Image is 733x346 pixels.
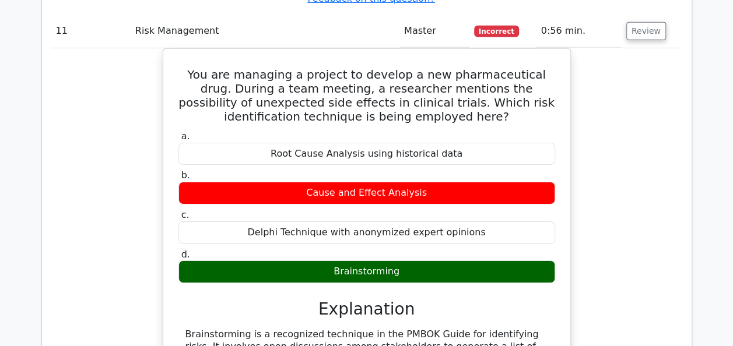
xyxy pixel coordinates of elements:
[51,15,131,48] td: 11
[178,143,555,165] div: Root Cause Analysis using historical data
[536,15,621,48] td: 0:56 min.
[181,249,190,260] span: d.
[185,299,548,319] h3: Explanation
[181,130,190,142] span: a.
[181,209,190,220] span: c.
[474,26,519,37] span: Incorrect
[177,68,556,123] h5: You are managing a project to develop a new pharmaceutical drug. During a team meeting, a researc...
[626,22,666,40] button: Review
[399,15,469,48] td: Master
[178,182,555,204] div: Cause and Effect Analysis
[178,221,555,244] div: Delphi Technique with anonymized expert opinions
[131,15,399,48] td: Risk Management
[181,170,190,181] span: b.
[178,260,555,283] div: Brainstorming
